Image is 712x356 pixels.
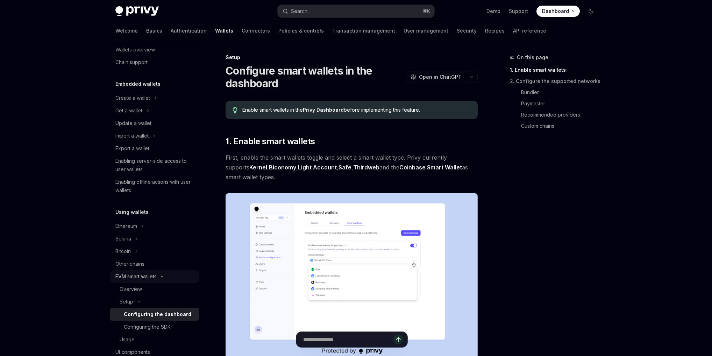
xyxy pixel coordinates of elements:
a: Enabling server-side access to user wallets [110,155,199,176]
h1: Configure smart wallets in the dashboard [226,64,403,90]
div: Create a wallet [115,94,150,102]
button: Toggle dark mode [585,6,597,17]
a: API reference [513,22,546,39]
div: EVM smart wallets [115,272,157,281]
a: Basics [146,22,162,39]
div: Chain support [115,58,148,67]
a: Recommended providers [521,109,602,120]
a: Wallets [215,22,233,39]
span: ⌘ K [423,8,430,14]
div: Update a wallet [115,119,151,127]
a: Configuring the SDK [110,321,199,333]
a: Biconomy [269,164,296,171]
div: Enabling server-side access to user wallets [115,157,195,174]
div: Overview [120,285,142,293]
a: Update a wallet [110,117,199,130]
span: Open in ChatGPT [419,74,462,81]
a: Chain support [110,56,199,69]
a: Connectors [242,22,270,39]
span: On this page [517,53,548,62]
a: Other chains [110,258,199,270]
a: Thirdweb [353,164,379,171]
a: Kernel [249,164,267,171]
div: Setup [120,298,133,306]
div: Enabling offline actions with user wallets [115,178,195,195]
div: Solana [115,235,131,243]
button: Send message [393,335,403,344]
a: Welcome [115,22,138,39]
a: Usage [110,333,199,346]
a: Support [509,8,528,15]
span: 1. Enable smart wallets [226,136,315,147]
a: Overview [110,283,199,295]
a: Configuring the dashboard [110,308,199,321]
h5: Embedded wallets [115,80,161,88]
a: Recipes [485,22,505,39]
a: Demo [486,8,500,15]
a: Security [457,22,477,39]
span: Enable smart wallets in the before implementing this feature. [242,106,471,113]
div: Other chains [115,260,144,268]
h5: Using wallets [115,208,149,216]
div: Usage [120,335,135,344]
div: Configuring the dashboard [124,310,191,319]
a: 2. Configure the supported networks [510,76,602,87]
svg: Tip [233,107,237,113]
div: Search... [291,7,311,15]
a: 1. Enable smart wallets [510,64,602,76]
div: Ethereum [115,222,137,230]
a: Paymaster [521,98,602,109]
a: Coinbase Smart Wallet [399,164,462,171]
a: Light Account [298,164,337,171]
a: Custom chains [521,120,602,132]
div: Setup [226,54,478,61]
a: Transaction management [332,22,395,39]
div: Export a wallet [115,144,149,153]
div: Import a wallet [115,132,149,140]
a: User management [404,22,448,39]
img: dark logo [115,6,159,16]
a: Policies & controls [278,22,324,39]
span: Dashboard [542,8,569,15]
div: Configuring the SDK [124,323,171,331]
button: Search...⌘K [278,5,434,18]
div: Get a wallet [115,106,142,115]
div: Bitcoin [115,247,131,256]
a: Export a wallet [110,142,199,155]
a: Authentication [171,22,207,39]
a: Safe [339,164,351,171]
a: Dashboard [536,6,580,17]
a: Enabling offline actions with user wallets [110,176,199,197]
a: Privy Dashboard [303,107,344,113]
button: Open in ChatGPT [406,71,466,83]
a: Bundler [521,87,602,98]
span: First, enable the smart wallets toggle and select a smart wallet type. Privy currently supports ,... [226,153,478,182]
